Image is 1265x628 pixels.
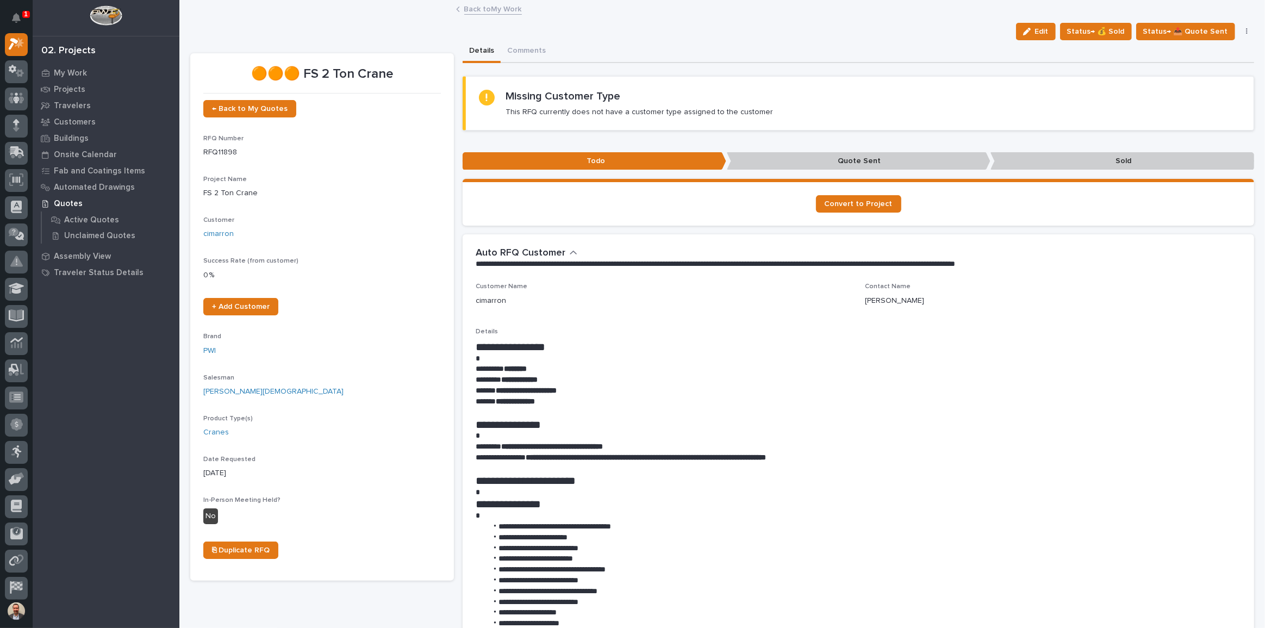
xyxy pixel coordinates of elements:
a: ⎘ Duplicate RFQ [203,542,278,559]
button: Status→ 📤 Quote Sent [1136,23,1235,40]
p: My Work [54,69,87,78]
a: Onsite Calendar [33,146,179,163]
span: Details [476,328,498,335]
a: Customers [33,114,179,130]
span: Salesman [203,375,234,381]
a: Buildings [33,130,179,146]
a: Active Quotes [42,212,179,227]
span: Date Requested [203,456,256,463]
p: Quotes [54,199,83,209]
p: Customers [54,117,96,127]
a: Traveler Status Details [33,264,179,281]
p: Fab and Coatings Items [54,166,145,176]
p: Todo [463,152,726,170]
button: Edit [1016,23,1056,40]
p: This RFQ currently does not have a customer type assigned to the customer [506,107,773,117]
a: Convert to Project [816,195,901,213]
p: 1 [24,10,28,18]
p: [PERSON_NAME] [865,295,924,307]
a: Unclaimed Quotes [42,228,179,243]
a: Projects [33,81,179,97]
p: 🟠🟠🟠 FS 2 Ton Crane [203,66,441,82]
a: Cranes [203,427,229,438]
button: Status→ 💰 Sold [1060,23,1132,40]
div: No [203,508,218,524]
p: RFQ11898 [203,147,441,158]
a: Fab and Coatings Items [33,163,179,179]
p: 0 % [203,270,441,281]
span: Product Type(s) [203,415,253,422]
span: RFQ Number [203,135,244,142]
span: In-Person Meeting Held? [203,497,281,503]
a: ← Back to My Quotes [203,100,296,117]
a: Automated Drawings [33,179,179,195]
a: PWI [203,345,216,357]
span: Customer Name [476,283,527,290]
a: Back toMy Work [464,2,522,15]
a: Quotes [33,195,179,212]
button: Comments [501,40,552,63]
span: Edit [1035,27,1049,36]
span: Success Rate (from customer) [203,258,298,264]
a: Assembly View [33,248,179,264]
button: users-avatar [5,600,28,623]
span: Convert to Project [825,200,893,208]
button: Details [463,40,501,63]
div: Notifications1 [14,13,28,30]
img: Workspace Logo [90,5,122,26]
a: cimarron [203,228,234,240]
button: Notifications [5,7,28,29]
a: My Work [33,65,179,81]
p: Active Quotes [64,215,119,225]
span: ← Back to My Quotes [212,105,288,113]
span: Project Name [203,176,247,183]
p: Traveler Status Details [54,268,144,278]
div: 02. Projects [41,45,96,57]
span: Customer [203,217,234,223]
p: Quote Sent [727,152,990,170]
p: Travelers [54,101,91,111]
p: Unclaimed Quotes [64,231,135,241]
a: Travelers [33,97,179,114]
h2: Auto RFQ Customer [476,247,565,259]
span: Status→ 📤 Quote Sent [1143,25,1228,38]
p: [DATE] [203,468,441,479]
span: + Add Customer [212,303,270,310]
span: Contact Name [865,283,911,290]
p: Sold [990,152,1254,170]
span: Brand [203,333,221,340]
p: Projects [54,85,85,95]
p: Onsite Calendar [54,150,117,160]
p: cimarron [476,295,506,307]
p: FS 2 Ton Crane [203,188,441,199]
h2: Missing Customer Type [506,90,620,103]
button: Auto RFQ Customer [476,247,577,259]
a: [PERSON_NAME][DEMOGRAPHIC_DATA] [203,386,344,397]
a: + Add Customer [203,298,278,315]
p: Automated Drawings [54,183,135,192]
p: Buildings [54,134,89,144]
span: ⎘ Duplicate RFQ [212,546,270,554]
p: Assembly View [54,252,111,262]
span: Status→ 💰 Sold [1067,25,1125,38]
